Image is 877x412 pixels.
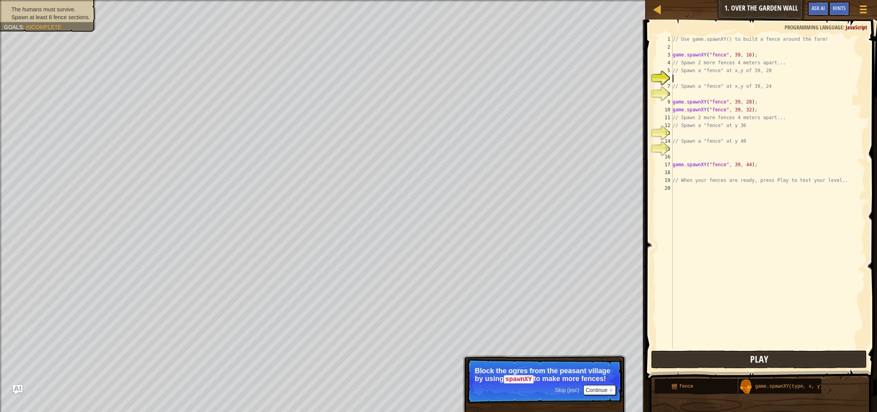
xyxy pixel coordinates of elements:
div: 14 [657,137,673,145]
button: Play [651,350,866,368]
span: Skip (esc) [555,387,579,393]
div: 18 [657,169,673,176]
span: The humans must survive. [11,6,76,13]
span: Ask AI [812,4,825,12]
span: Incomplete [26,24,61,30]
button: Ask AI [808,2,829,16]
div: 5 [657,67,673,74]
span: Goals [4,24,23,30]
div: 17 [657,161,673,169]
img: portrait.png [738,379,753,394]
div: 8 [657,90,673,98]
span: JavaScript [846,24,867,31]
li: The humans must survive. [4,5,90,13]
div: 16 [657,153,673,161]
div: 12 [657,122,673,129]
code: spawnXY [504,375,534,384]
div: 7 [657,82,673,90]
div: 3 [657,51,673,59]
span: Hints [833,4,846,12]
span: Programming language [785,24,843,31]
span: : [843,24,846,31]
span: : [23,24,26,30]
div: 20 [657,184,673,192]
div: 6 [657,74,673,82]
div: 4 [657,59,673,67]
div: 13 [657,129,673,137]
div: 19 [657,176,673,184]
div: 1 [657,35,673,43]
span: game.spawnXY(type, x, y); [755,384,826,389]
p: Block the ogres from the peasant village by using to make more fences! [475,367,614,383]
div: 9 [657,98,673,106]
div: 10 [657,106,673,114]
span: Play [750,353,768,365]
img: portrait.png [671,383,678,390]
div: 11 [657,114,673,122]
button: Ask AI [13,385,22,394]
span: Spawn at least 8 fence sections. [11,14,90,20]
button: Show game menu [854,2,873,20]
span: fence [679,384,693,389]
div: 2 [657,43,673,51]
li: Spawn at least 8 fence sections. [4,13,90,21]
div: 15 [657,145,673,153]
button: Continue [583,385,616,395]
